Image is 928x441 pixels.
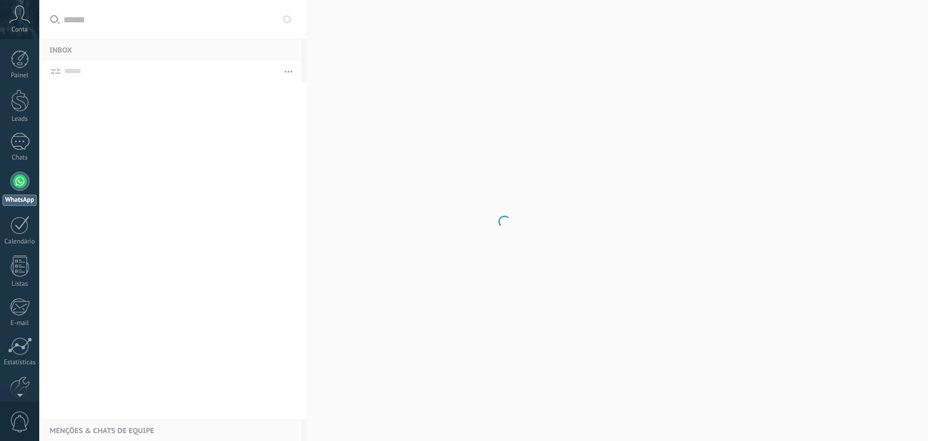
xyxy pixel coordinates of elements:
div: E-mail [2,320,37,327]
div: Calendário [2,238,37,246]
div: Chats [2,154,37,162]
div: WhatsApp [2,195,37,206]
div: Painel [2,72,37,80]
div: Leads [2,115,37,123]
div: Listas [2,280,37,288]
div: Estatísticas [2,359,37,367]
span: Conta [11,26,28,34]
